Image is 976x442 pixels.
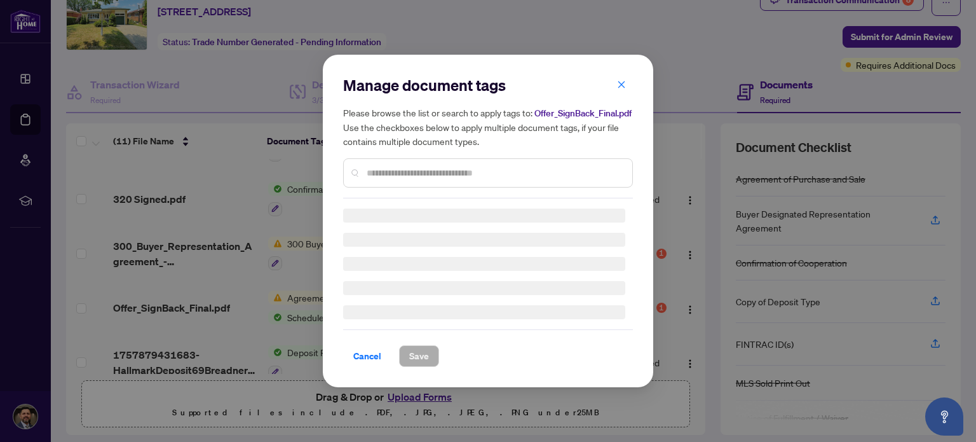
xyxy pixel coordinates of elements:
h5: Please browse the list or search to apply tags to: Use the checkboxes below to apply multiple doc... [343,106,633,148]
button: Cancel [343,345,391,367]
button: Save [399,345,439,367]
span: Offer_SignBack_Final.pdf [534,107,632,119]
span: close [617,80,626,89]
h2: Manage document tags [343,75,633,95]
span: Cancel [353,346,381,366]
button: Open asap [925,397,963,436]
